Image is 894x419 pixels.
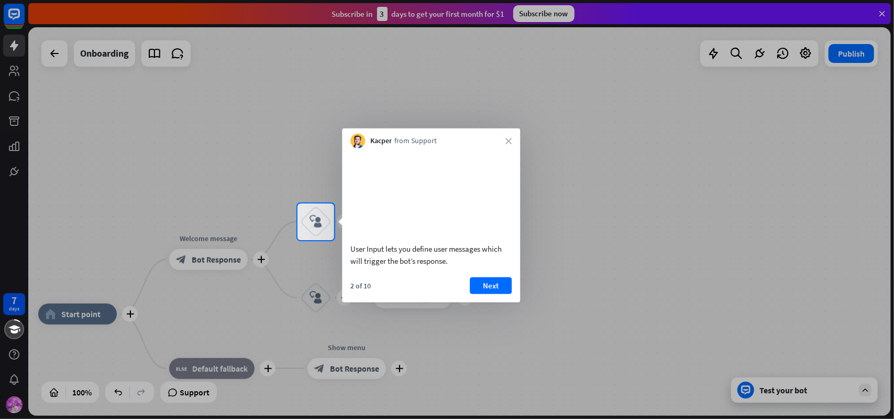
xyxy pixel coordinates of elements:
[8,4,40,36] button: Open LiveChat chat widget
[370,136,392,146] span: Kacper
[394,136,437,146] span: from Support
[505,138,512,144] i: close
[350,281,371,290] div: 2 of 10
[350,242,512,266] div: User Input lets you define user messages which will trigger the bot’s response.
[310,216,322,228] i: block_user_input
[470,277,512,294] button: Next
